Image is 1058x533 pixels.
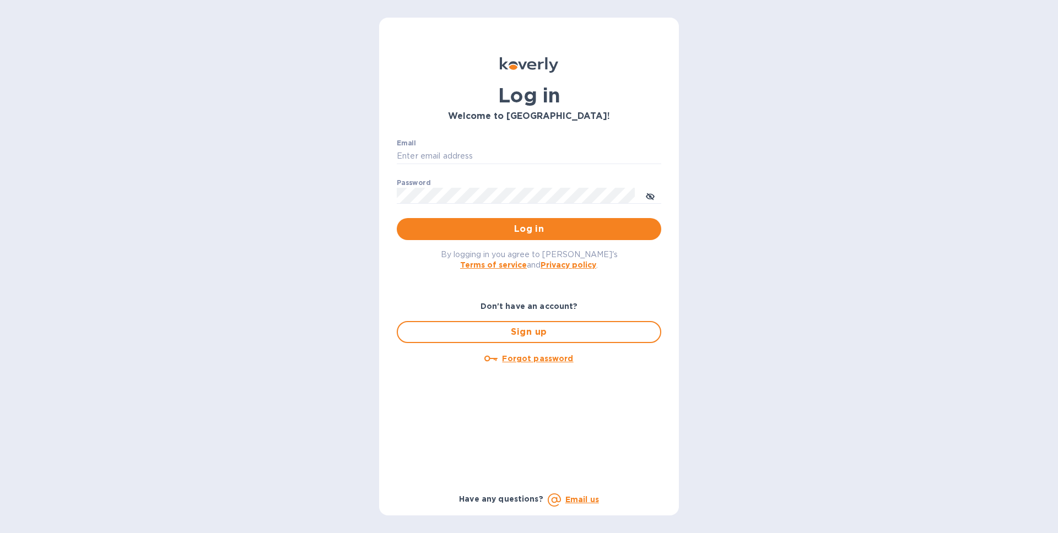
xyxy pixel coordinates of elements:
span: Log in [406,222,652,236]
label: Password [397,180,430,186]
h1: Log in [397,84,661,107]
input: Enter email address [397,148,661,165]
button: toggle password visibility [639,184,661,206]
b: Don't have an account? [481,302,578,311]
button: Log in [397,218,661,240]
label: Email [397,140,416,146]
h3: Welcome to [GEOGRAPHIC_DATA]! [397,111,661,122]
span: By logging in you agree to [PERSON_NAME]'s and . [441,250,618,269]
a: Email us [565,495,599,504]
a: Terms of service [460,260,527,269]
img: Koverly [500,57,558,73]
b: Have any questions? [459,494,543,503]
u: Forgot password [502,354,573,363]
button: Sign up [397,321,661,343]
a: Privacy policy [541,260,596,269]
span: Sign up [407,325,651,339]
